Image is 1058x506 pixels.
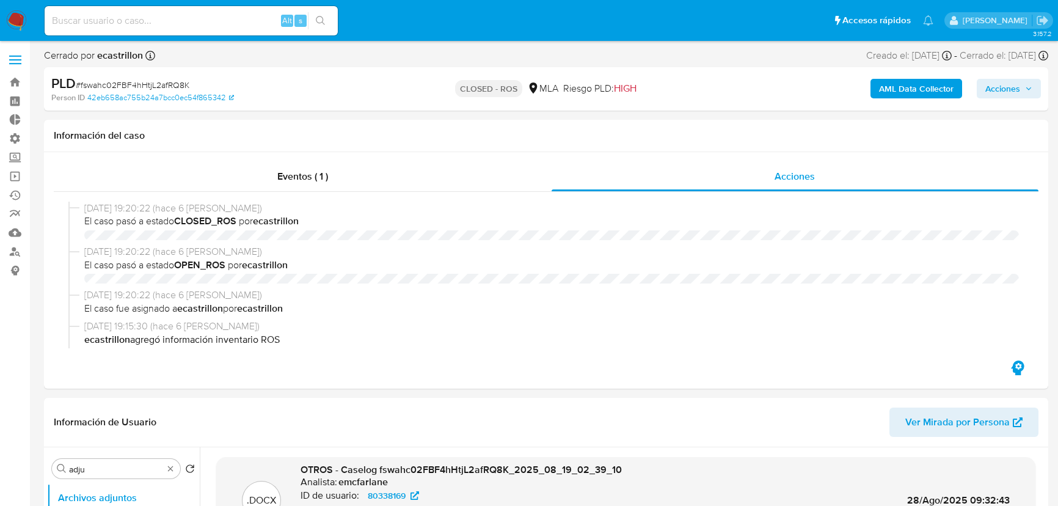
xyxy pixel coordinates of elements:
b: ecastrillon [177,301,223,315]
b: Person ID [51,92,85,103]
span: - [954,49,957,62]
a: 80338169 [360,488,426,503]
span: Ver Mirada por Persona [905,408,1010,437]
a: Notificaciones [923,15,933,26]
button: Acciones [977,79,1041,98]
button: search-icon [308,12,333,29]
span: Cerrado por [44,49,143,62]
span: Acciones [775,169,815,183]
a: 42eb658ac755b24a7bcc0ec54f865342 [87,92,234,103]
b: ecastrillon [95,48,143,62]
h1: Información del caso [54,130,1038,142]
b: ecastrillon [253,214,299,228]
span: El caso pasó a estado por [84,258,1019,272]
span: [DATE] 19:20:22 (hace 6 [PERSON_NAME]) [84,245,1019,258]
span: Accesos rápidos [842,14,911,27]
button: AML Data Collector [870,79,962,98]
b: ecastrillon [242,258,288,272]
a: Salir [1036,14,1049,27]
div: Creado el: [DATE] [866,49,952,62]
span: [DATE] 19:15:30 (hace 6 [PERSON_NAME]) [84,320,1019,333]
span: Acciones [985,79,1020,98]
h6: emcfarlane [338,476,388,488]
span: [DATE] 19:20:22 (hace 6 [PERSON_NAME]) [84,288,1019,302]
input: Buscar [69,464,163,475]
span: s [299,15,302,26]
button: Borrar [166,464,175,474]
p: agregó información inventario ROS [84,333,1019,346]
p: alan.sanchez@mercadolibre.com [963,15,1032,26]
div: Cerrado el: [DATE] [960,49,1048,62]
span: 80338169 [368,488,406,503]
p: CLOSED - ROS [455,80,522,97]
div: MLA [527,82,558,95]
b: CLOSED_ROS [174,214,236,228]
b: PLD [51,73,76,93]
span: El caso fue asignado a por [84,302,1019,315]
p: ID de usuario: [301,490,359,502]
h1: Información de Usuario [54,416,156,428]
span: OTROS - Caselog fswahc02FBF4hHtjL2afRQ8K_2025_08_19_02_39_10 [301,463,622,477]
b: ecastrillon [237,301,283,315]
span: # fswahc02FBF4hHtjL2afRQ8K [76,79,189,91]
span: Alt [282,15,292,26]
button: Buscar [57,464,67,474]
span: HIGH [614,81,637,95]
input: Buscar usuario o caso... [45,13,338,29]
button: Volver al orden por defecto [185,464,195,477]
button: Ver Mirada por Persona [889,408,1038,437]
p: Analista: [301,476,337,488]
b: ecastrillon [84,332,130,346]
b: OPEN_ROS [174,258,225,272]
b: AML Data Collector [879,79,954,98]
span: [DATE] 19:20:22 (hace 6 [PERSON_NAME]) [84,202,1019,215]
span: Riesgo PLD: [563,82,637,95]
span: Eventos ( 1 ) [277,169,328,183]
span: El caso pasó a estado por [84,215,1019,228]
